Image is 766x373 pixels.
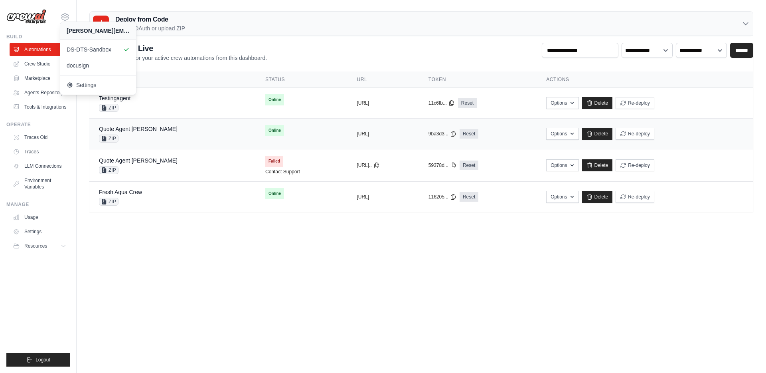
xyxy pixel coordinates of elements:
a: Reset [460,192,478,202]
a: DS-DTS-Sandbox [60,42,136,58]
button: Re-deploy [616,128,654,140]
button: 59378d... [428,162,456,169]
h3: Deploy from Code [115,15,185,24]
p: GitHub OAuth or upload ZIP [115,24,185,32]
a: Tools & Integrations [10,101,70,113]
img: Logo [6,9,46,24]
button: 11c6fb... [428,100,455,106]
th: URL [347,71,419,88]
a: Reset [460,161,478,170]
a: Delete [582,159,613,171]
a: Delete [582,128,613,140]
button: Re-deploy [616,159,654,171]
div: Operate [6,121,70,128]
th: Status [256,71,347,88]
a: Settings [60,77,136,93]
div: Build [6,34,70,40]
a: Traces [10,145,70,158]
p: Manage and monitor your active crew automations from this dashboard. [89,54,267,62]
span: Online [265,94,284,105]
div: Manage [6,201,70,208]
a: Reset [458,98,477,108]
a: Reset [460,129,478,139]
button: Options [546,128,578,140]
a: Settings [10,225,70,238]
th: Actions [537,71,753,88]
a: LLM Connections [10,160,70,173]
a: Traces Old [10,131,70,144]
div: [PERSON_NAME][EMAIL_ADDRESS][PERSON_NAME][DOMAIN_NAME] [67,27,130,35]
span: Failed [265,156,283,167]
span: docusign [67,62,130,69]
a: Delete [582,97,613,109]
a: Environment Variables [10,174,70,193]
button: Logout [6,353,70,367]
th: Crew [89,71,256,88]
button: Resources [10,240,70,252]
a: Crew Studio [10,58,70,70]
a: Contact Support [265,169,300,175]
span: Online [265,125,284,136]
a: Testingagent [99,95,130,101]
button: Options [546,97,578,109]
span: ZIP [99,104,118,112]
th: Token [419,71,537,88]
a: Quote Agent [PERSON_NAME] [99,157,178,164]
button: 116205... [428,194,456,200]
span: ZIP [99,135,118,143]
h2: Automations Live [89,43,267,54]
a: Quote Agent [PERSON_NAME] [99,126,178,132]
a: Fresh Aqua Crew [99,189,142,195]
button: Options [546,159,578,171]
button: 9ba3d3... [428,131,456,137]
a: Marketplace [10,72,70,85]
span: Online [265,188,284,199]
a: Agents Repository [10,86,70,99]
button: Re-deploy [616,97,654,109]
a: Usage [10,211,70,224]
span: ZIP [99,198,118,206]
a: docusign [60,58,136,73]
span: Resources [24,243,47,249]
span: DS-DTS-Sandbox [67,46,130,54]
a: Automations [10,43,70,56]
span: ZIP [99,166,118,174]
span: Logout [36,357,50,363]
span: Settings [67,81,130,89]
button: Re-deploy [616,191,654,203]
a: Delete [582,191,613,203]
button: Options [546,191,578,203]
